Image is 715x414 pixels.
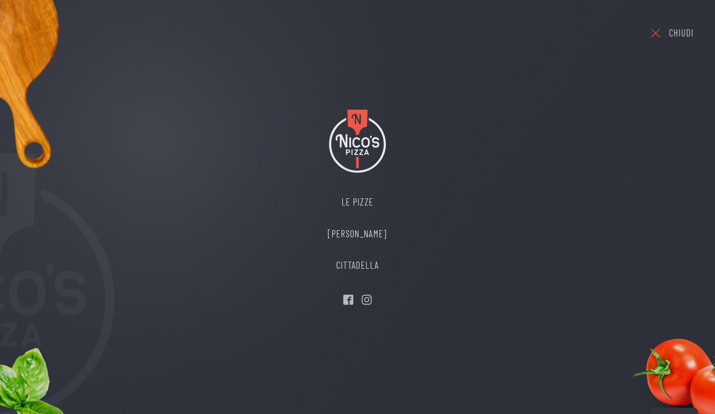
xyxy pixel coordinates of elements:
a: Cittadella [319,249,395,281]
a: Chiudi [649,21,694,44]
a: [PERSON_NAME] [319,218,395,250]
img: Nico's Pizza Logo Colori [329,109,386,173]
div: Chiudi [669,26,694,41]
a: Le Pizze [319,186,395,218]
